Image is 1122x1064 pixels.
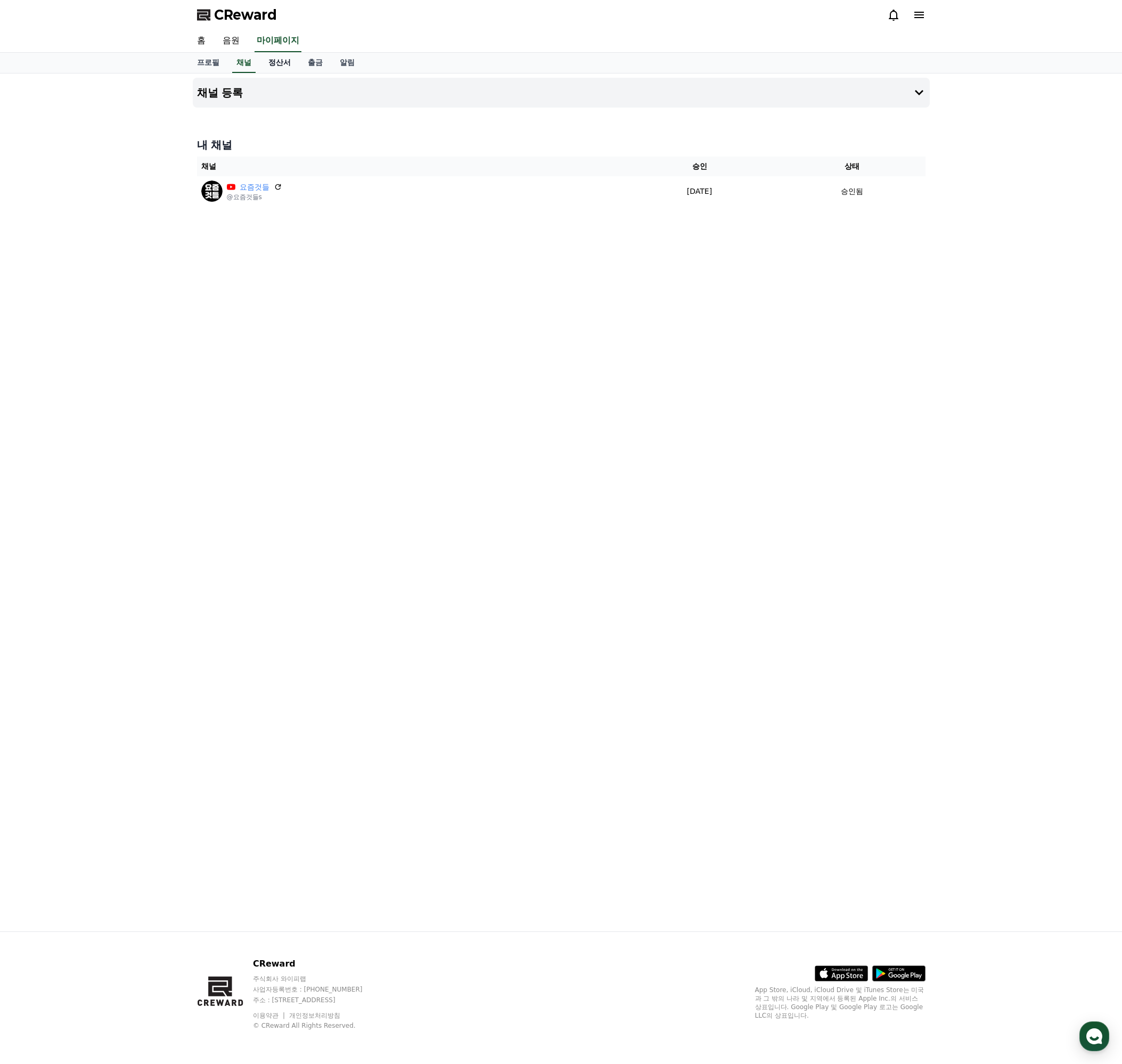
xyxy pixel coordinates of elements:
[189,30,214,52] a: 홈
[197,157,620,176] th: 채널
[253,1021,383,1030] p: © CReward All Rights Reserved.
[841,186,863,197] p: 승인됨
[3,338,70,364] a: Home
[755,986,926,1020] p: App Store, iCloud, iCloud Drive 및 iTunes Store는 미국과 그 밖의 나라 및 지역에서 등록된 Apple Inc.의 서비스 상표입니다. Goo...
[214,6,277,23] span: CReward
[299,53,331,73] a: 출금
[253,985,383,994] p: 사업자등록번호 : [PHONE_NUMBER]
[253,957,383,970] p: CReward
[27,354,46,362] span: Home
[331,53,363,73] a: 알림
[158,354,184,362] span: Settings
[253,975,383,983] p: 주식회사 와이피랩
[260,53,299,73] a: 정산서
[88,354,120,363] span: Messages
[214,30,248,52] a: 음원
[620,157,780,176] th: 승인
[240,182,269,193] a: 요즘것들
[189,53,228,73] a: 프로필
[193,78,930,108] button: 채널 등록
[232,53,256,73] a: 채널
[255,30,301,52] a: 마이페이지
[779,157,925,176] th: 상태
[197,137,926,152] h4: 내 채널
[197,87,243,99] h4: 채널 등록
[253,996,383,1004] p: 주소 : [STREET_ADDRESS]
[197,6,277,23] a: CReward
[289,1012,340,1019] a: 개인정보처리방침
[137,338,204,364] a: Settings
[201,181,223,202] img: 요즘것들
[70,338,137,364] a: Messages
[253,1012,286,1019] a: 이용약관
[624,186,775,197] p: [DATE]
[227,193,282,201] p: @요즘것들s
